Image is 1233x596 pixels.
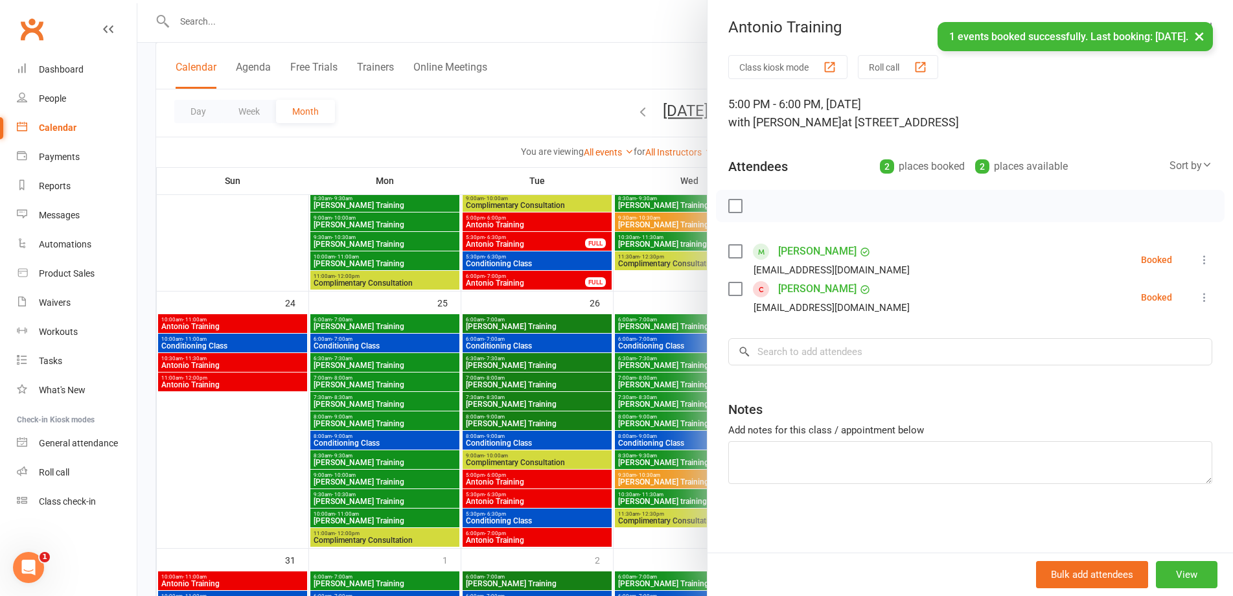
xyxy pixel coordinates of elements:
div: Waivers [39,297,71,308]
div: places available [975,157,1068,176]
div: Tasks [39,356,62,366]
a: Clubworx [16,13,48,45]
span: 1 [40,552,50,562]
div: What's New [39,385,86,395]
a: People [17,84,137,113]
div: People [39,93,66,104]
div: Reports [39,181,71,191]
div: Antonio Training [708,18,1233,36]
div: 2 [975,159,989,174]
div: 5:00 PM - 6:00 PM, [DATE] [728,95,1212,132]
div: 2 [880,159,894,174]
input: Search to add attendees [728,338,1212,365]
a: [PERSON_NAME] [778,279,857,299]
a: Reports [17,172,137,201]
a: Calendar [17,113,137,143]
a: Class kiosk mode [17,487,137,516]
div: Add notes for this class / appointment below [728,422,1212,438]
div: Messages [39,210,80,220]
div: Payments [39,152,80,162]
a: Dashboard [17,55,137,84]
div: Roll call [39,467,69,477]
div: Sort by [1170,157,1212,174]
div: 1 events booked successfully. Last booking: [DATE]. [938,22,1213,51]
div: [EMAIL_ADDRESS][DOMAIN_NAME] [754,299,910,316]
a: Tasks [17,347,137,376]
div: Class check-in [39,496,96,507]
div: Product Sales [39,268,95,279]
div: places booked [880,157,965,176]
button: Class kiosk mode [728,55,847,79]
button: Bulk add attendees [1036,561,1148,588]
a: Workouts [17,317,137,347]
a: What's New [17,376,137,405]
div: Booked [1141,293,1172,302]
button: View [1156,561,1217,588]
a: Waivers [17,288,137,317]
a: Automations [17,230,137,259]
div: Dashboard [39,64,84,74]
div: Automations [39,239,91,249]
div: Workouts [39,327,78,337]
a: Roll call [17,458,137,487]
button: Roll call [858,55,938,79]
div: General attendance [39,438,118,448]
a: Messages [17,201,137,230]
a: Product Sales [17,259,137,288]
a: General attendance kiosk mode [17,429,137,458]
span: at [STREET_ADDRESS] [842,115,959,129]
a: Payments [17,143,137,172]
div: Booked [1141,255,1172,264]
button: × [1188,22,1211,50]
a: [PERSON_NAME] [778,241,857,262]
iframe: Intercom live chat [13,552,44,583]
div: Attendees [728,157,788,176]
div: Notes [728,400,763,418]
div: Calendar [39,122,76,133]
span: with [PERSON_NAME] [728,115,842,129]
div: [EMAIL_ADDRESS][DOMAIN_NAME] [754,262,910,279]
